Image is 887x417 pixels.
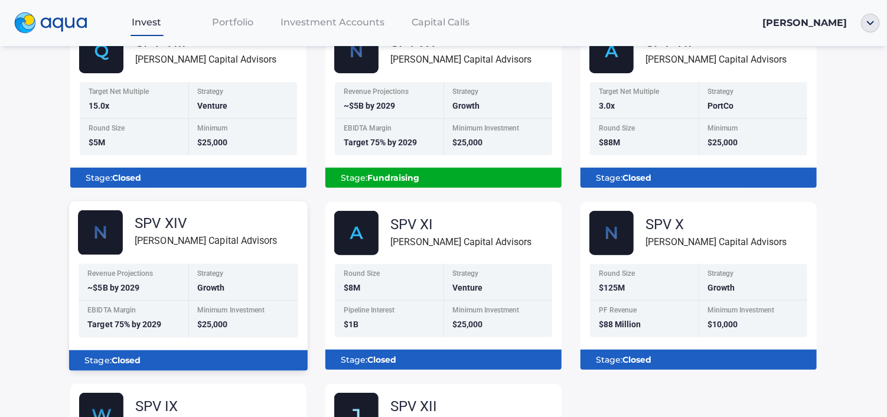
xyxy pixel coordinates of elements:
div: [PERSON_NAME] Capital Advisors [645,234,787,249]
div: SPV VII [645,35,787,49]
span: $25,000 [197,320,228,330]
div: Stage: [79,350,298,370]
span: Portfolio [212,17,253,28]
span: Invest [132,17,162,28]
div: Revenue Projections [344,88,436,98]
div: Minimum Investment [452,307,545,317]
b: Closed [367,354,396,365]
span: Venture [452,283,482,292]
span: Capital Calls [412,17,469,28]
div: Stage: [590,168,807,188]
div: Minimum Investment [197,307,291,317]
div: Stage: [335,350,552,370]
span: $25,000 [452,320,482,329]
div: SPV X [645,217,787,232]
a: Investment Accounts [276,10,389,34]
div: SPV XIV [135,216,277,230]
div: Stage: [335,168,552,188]
div: SPV XV [390,35,531,49]
div: EBIDTA Margin [87,307,181,317]
b: Fundraising [367,172,419,183]
span: $25,000 [452,138,482,147]
span: 15.0x [89,101,109,110]
img: Nscale_fund_card_1.svg [78,210,123,255]
div: Strategy [707,270,800,280]
b: Closed [622,354,651,365]
img: logo [14,12,87,34]
div: [PERSON_NAME] Capital Advisors [390,234,531,249]
img: AlphaFund.svg [334,211,379,255]
div: [PERSON_NAME] Capital Advisors [645,52,787,67]
a: Capital Calls [389,10,492,34]
div: Round Size [599,125,692,135]
div: Pipeline Interest [344,307,436,317]
div: Stage: [80,168,297,188]
span: $25,000 [707,138,738,147]
div: Minimum Investment [707,307,800,317]
div: Round Size [89,125,181,135]
div: Stage: [590,350,807,370]
span: ~$5B by 2029 [344,101,395,110]
div: [PERSON_NAME] Capital Advisors [135,52,276,67]
img: Nscale_fund_card.svg [334,29,379,73]
div: [PERSON_NAME] Capital Advisors [135,234,277,249]
span: $88M [599,138,620,147]
span: ~$5B by 2029 [87,283,139,292]
b: Closed [112,356,141,366]
div: Strategy [707,88,800,98]
span: 3.0x [599,101,615,110]
span: $88 Million [599,320,641,329]
img: Nscale_fund_card.svg [589,211,634,255]
div: Round Size [344,270,436,280]
span: Target 75% by 2029 [87,320,161,330]
span: Growth [197,283,224,292]
div: Strategy [197,88,290,98]
div: Minimum Investment [452,125,545,135]
span: PortCo [707,101,733,110]
div: Revenue Projections [87,270,181,280]
span: $25,000 [197,138,227,147]
span: $5M [89,138,105,147]
a: logo [7,9,104,37]
img: AlphaFund.svg [589,29,634,73]
span: Venture [197,101,227,110]
span: Investment Accounts [281,17,384,28]
span: $125M [599,283,625,292]
div: SPV IX [135,399,276,413]
img: ellipse [861,14,880,32]
div: Strategy [197,270,291,280]
span: [PERSON_NAME] [762,17,847,28]
a: Invest [104,10,190,34]
div: Round Size [599,270,692,280]
div: PF Revenue [599,307,692,317]
a: Portfolio [190,10,276,34]
b: Closed [622,172,651,183]
div: Strategy [452,88,545,98]
div: Target Net Multiple [599,88,692,98]
div: SPV VIII [135,35,276,49]
div: Minimum [707,125,800,135]
b: Closed [112,172,141,183]
span: Growth [707,283,735,292]
div: EBIDTA Margin [344,125,436,135]
span: Growth [452,101,480,110]
div: SPV XI [390,217,531,232]
div: SPV XII [390,399,531,413]
span: $1B [344,320,358,329]
img: Group_48614.svg [79,29,123,73]
div: [PERSON_NAME] Capital Advisors [390,52,531,67]
div: Minimum [197,125,290,135]
span: Target 75% by 2029 [344,138,417,147]
span: $8M [344,283,360,292]
div: Strategy [452,270,545,280]
span: $10,000 [707,320,738,329]
div: Target Net Multiple [89,88,181,98]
